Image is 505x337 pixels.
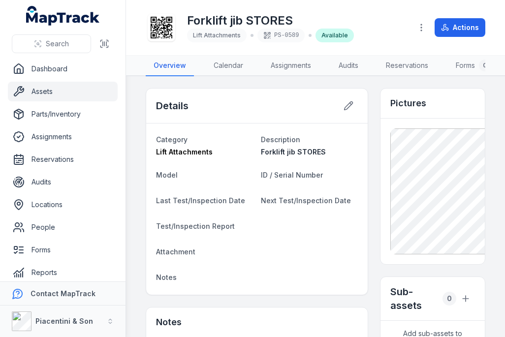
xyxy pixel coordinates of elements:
span: Test/Inspection Report [156,222,235,230]
button: Actions [435,18,485,37]
span: Category [156,135,188,144]
span: Lift Attachments [193,31,241,39]
strong: Contact MapTrack [31,289,95,298]
span: Lift Attachments [156,148,213,156]
a: MapTrack [26,6,100,26]
a: Assets [8,82,118,101]
a: Assignments [8,127,118,147]
a: Reservations [378,56,436,76]
span: Search [46,39,69,49]
span: Next Test/Inspection Date [261,196,351,205]
strong: Piacentini & Son [35,317,93,325]
button: Search [12,34,91,53]
h3: Pictures [390,96,426,110]
span: Model [156,171,178,179]
a: Forms0 [448,56,499,76]
span: Description [261,135,300,144]
div: 0 [442,292,456,306]
h3: Notes [156,315,182,329]
a: Overview [146,56,194,76]
a: Assignments [263,56,319,76]
div: PS-0589 [257,29,305,42]
a: Audits [331,56,366,76]
span: Notes [156,273,177,281]
a: Reservations [8,150,118,169]
a: Forms [8,240,118,260]
a: Locations [8,195,118,214]
a: Reports [8,263,118,282]
a: Audits [8,172,118,192]
span: Last Test/Inspection Date [156,196,245,205]
div: 0 [479,60,491,71]
span: Attachment [156,247,195,256]
a: Dashboard [8,59,118,79]
a: People [8,217,118,237]
div: Available [316,29,354,42]
span: ID / Serial Number [261,171,323,179]
a: Parts/Inventory [8,104,118,124]
h1: Forklift jib STORES [187,13,354,29]
h2: Details [156,99,189,113]
h2: Sub-assets [390,285,439,312]
a: Calendar [206,56,251,76]
span: Forklift jib STORES [261,148,326,156]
